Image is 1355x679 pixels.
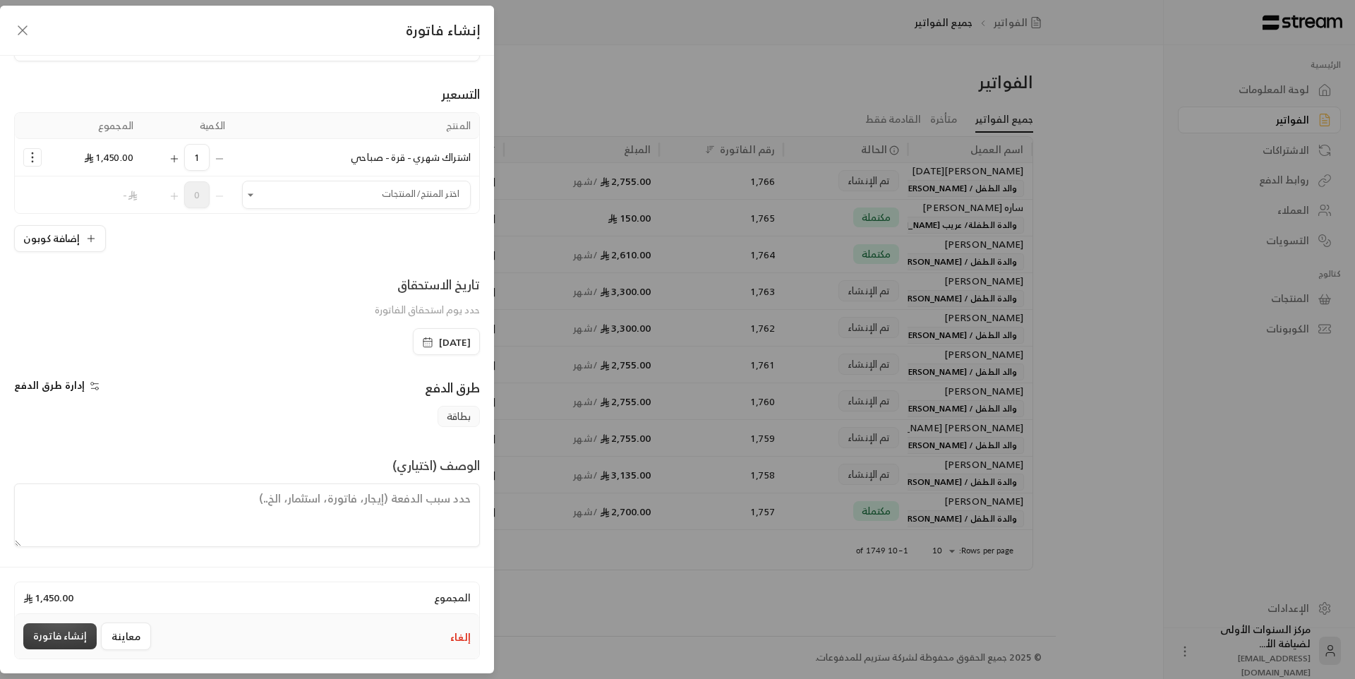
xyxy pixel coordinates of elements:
span: إنشاء فاتورة [406,18,480,42]
span: طرق الدفع [425,376,480,399]
span: إدارة طرق الدفع [14,376,85,394]
button: إلغاء [450,630,471,644]
span: حدد يوم استحقاق الفاتورة [375,301,480,318]
span: [DATE] [439,335,471,349]
span: 1 [184,144,210,171]
span: 0 [184,181,210,208]
div: تاريخ الاستحقاق [375,275,480,294]
button: Open [242,186,259,203]
div: التسعير [14,84,480,104]
span: 1,450.00 [84,148,133,166]
button: إضافة كوبون [14,225,106,252]
span: الوصف (اختياري) [392,454,480,476]
th: المجموع [50,113,142,139]
table: Selected Products [14,112,480,214]
span: بطاقة [438,406,480,427]
button: معاينة [101,623,151,650]
span: 1,450.00 [23,591,73,605]
span: اشتراك شهري - قرة - صباحي [351,148,471,166]
th: الكمية [142,113,234,139]
th: المنتج [234,113,479,139]
td: - [50,176,142,213]
span: المجموع [434,591,471,605]
button: إنشاء فاتورة [23,623,97,649]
